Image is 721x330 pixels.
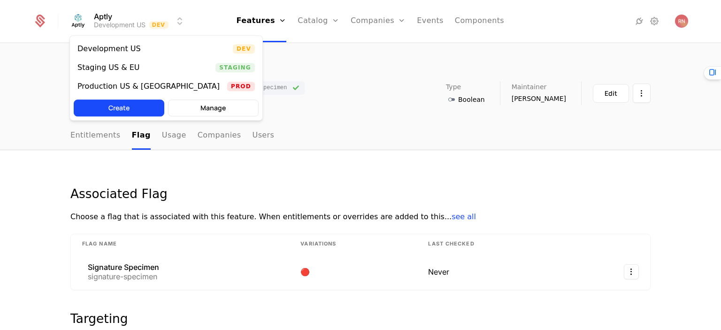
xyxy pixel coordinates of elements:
[74,100,164,116] button: Create
[77,45,141,53] div: Development US
[77,83,220,90] div: Production US & [GEOGRAPHIC_DATA]
[215,63,255,72] span: Staging
[168,100,259,116] button: Manage
[77,64,140,71] div: Staging US & EU
[227,82,255,91] span: Prod
[233,44,255,54] span: Dev
[69,35,263,121] div: Select environment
